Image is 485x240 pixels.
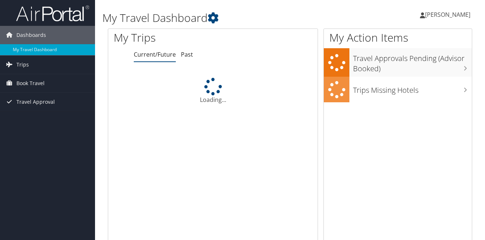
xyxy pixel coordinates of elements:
[324,30,472,45] h1: My Action Items
[102,10,353,26] h1: My Travel Dashboard
[16,93,55,111] span: Travel Approval
[425,11,470,19] span: [PERSON_NAME]
[420,4,478,26] a: [PERSON_NAME]
[114,30,225,45] h1: My Trips
[353,50,472,74] h3: Travel Approvals Pending (Advisor Booked)
[108,78,318,104] div: Loading...
[181,50,193,58] a: Past
[324,77,472,103] a: Trips Missing Hotels
[134,50,176,58] a: Current/Future
[16,56,29,74] span: Trips
[16,74,45,92] span: Book Travel
[16,5,89,22] img: airportal-logo.png
[353,81,472,95] h3: Trips Missing Hotels
[324,48,472,76] a: Travel Approvals Pending (Advisor Booked)
[16,26,46,44] span: Dashboards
